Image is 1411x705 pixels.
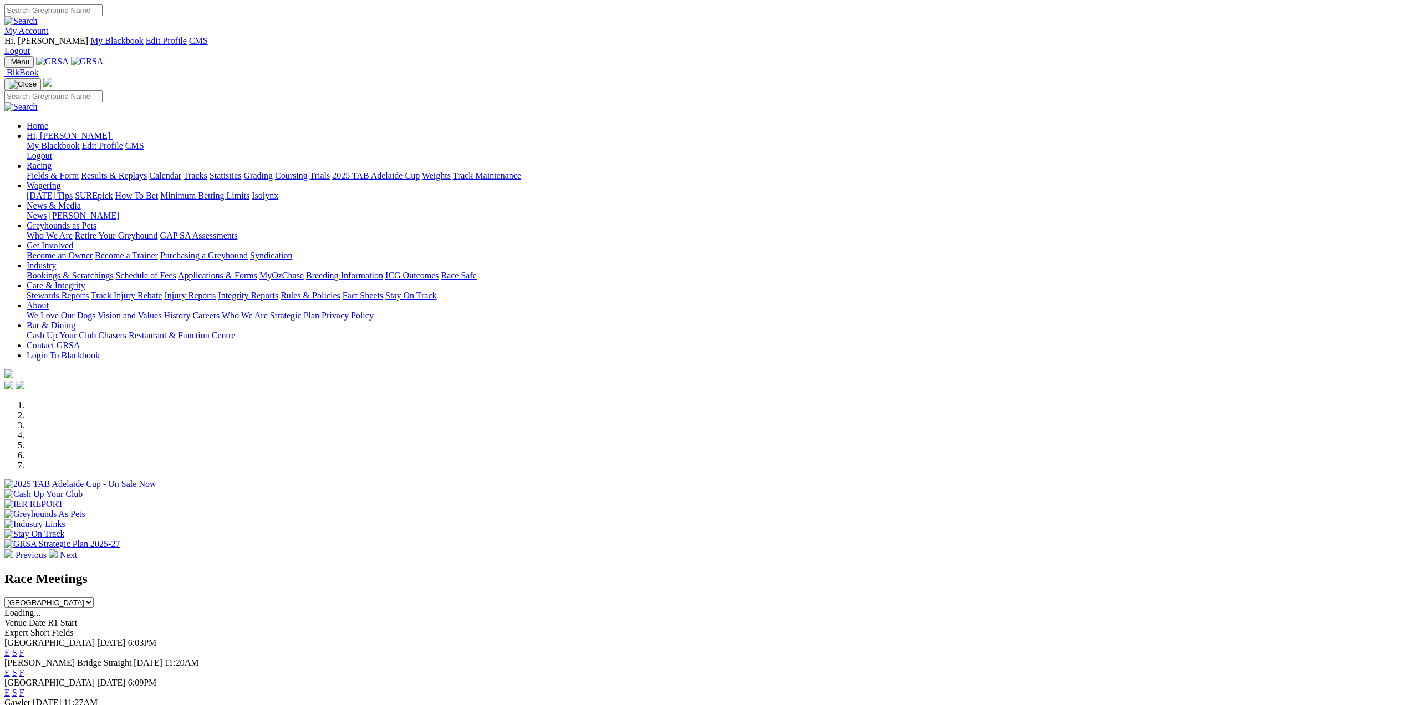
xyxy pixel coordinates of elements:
span: [DATE] [134,658,162,667]
div: Industry [27,271,1407,281]
a: Home [27,121,48,130]
a: S [12,668,17,677]
a: Results & Replays [81,171,147,180]
span: 6:09PM [128,678,157,687]
a: Previous [4,550,49,560]
a: Applications & Forms [178,271,257,280]
img: Search [4,102,38,112]
a: Logout [27,151,52,160]
a: Bookings & Scratchings [27,271,113,280]
a: Edit Profile [146,36,187,45]
input: Search [4,4,103,16]
span: [GEOGRAPHIC_DATA] [4,678,95,687]
span: Expert [4,628,28,637]
a: Retire Your Greyhound [75,231,158,240]
a: Chasers Restaurant & Function Centre [98,331,235,340]
a: [DATE] Tips [27,191,73,200]
a: Login To Blackbook [27,351,100,360]
a: Schedule of Fees [115,271,176,280]
a: Vision and Values [98,311,161,320]
span: [PERSON_NAME] Bridge Straight [4,658,131,667]
a: Coursing [275,171,308,180]
a: Who We Are [222,311,268,320]
a: Become a Trainer [95,251,158,260]
a: ICG Outcomes [385,271,439,280]
a: About [27,301,49,310]
a: F [19,648,24,657]
a: [PERSON_NAME] [49,211,119,220]
span: Loading... [4,608,40,617]
a: We Love Our Dogs [27,311,95,320]
span: 6:03PM [128,638,157,647]
a: E [4,648,10,657]
a: Minimum Betting Limits [160,191,249,200]
div: News & Media [27,211,1407,221]
a: F [19,668,24,677]
a: Contact GRSA [27,341,80,350]
span: BlkBook [7,68,39,77]
div: My Account [4,36,1407,56]
span: R1 Start [48,618,77,627]
a: MyOzChase [259,271,304,280]
div: Wagering [27,191,1407,201]
a: Tracks [184,171,207,180]
span: Date [29,618,45,627]
a: Purchasing a Greyhound [160,251,248,260]
a: Calendar [149,171,181,180]
a: Bar & Dining [27,321,75,330]
a: Syndication [250,251,292,260]
span: Hi, [PERSON_NAME] [27,131,110,140]
span: [GEOGRAPHIC_DATA] [4,638,95,647]
a: CMS [189,36,208,45]
img: IER REPORT [4,499,63,509]
a: CMS [125,141,144,150]
a: Strategic Plan [270,311,319,320]
a: 2025 TAB Adelaide Cup [332,171,420,180]
a: Grading [244,171,273,180]
img: chevron-left-pager-white.svg [4,549,13,558]
div: Bar & Dining [27,331,1407,341]
span: Fields [52,628,73,637]
span: Hi, [PERSON_NAME] [4,36,88,45]
a: GAP SA Assessments [160,231,238,240]
a: Rules & Policies [281,291,340,300]
img: Greyhounds As Pets [4,509,85,519]
img: GRSA Strategic Plan 2025-27 [4,539,120,549]
div: Greyhounds as Pets [27,231,1407,241]
a: Trials [309,171,330,180]
img: Stay On Track [4,529,64,539]
a: Edit Profile [82,141,123,150]
a: Careers [192,311,220,320]
button: Toggle navigation [4,78,41,90]
span: Previous [16,550,47,560]
a: Cash Up Your Club [27,331,96,340]
a: Weights [422,171,451,180]
a: Get Involved [27,241,73,250]
button: Toggle navigation [4,56,34,68]
img: Industry Links [4,519,65,529]
span: 11:20AM [165,658,199,667]
a: Injury Reports [164,291,216,300]
a: Track Maintenance [453,171,521,180]
span: Venue [4,618,27,627]
a: F [19,688,24,697]
a: Wagering [27,181,61,190]
a: Logout [4,46,30,55]
a: Greyhounds as Pets [27,221,96,230]
a: Stewards Reports [27,291,89,300]
a: Privacy Policy [322,311,374,320]
a: My Account [4,26,49,35]
a: Care & Integrity [27,281,85,290]
div: Hi, [PERSON_NAME] [27,141,1407,161]
a: My Blackbook [27,141,80,150]
a: Industry [27,261,56,270]
a: Isolynx [252,191,278,200]
a: Racing [27,161,52,170]
img: 2025 TAB Adelaide Cup - On Sale Now [4,479,156,489]
img: chevron-right-pager-white.svg [49,549,58,558]
img: GRSA [71,57,104,67]
div: Get Involved [27,251,1407,261]
img: Cash Up Your Club [4,489,83,499]
a: Integrity Reports [218,291,278,300]
a: History [164,311,190,320]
